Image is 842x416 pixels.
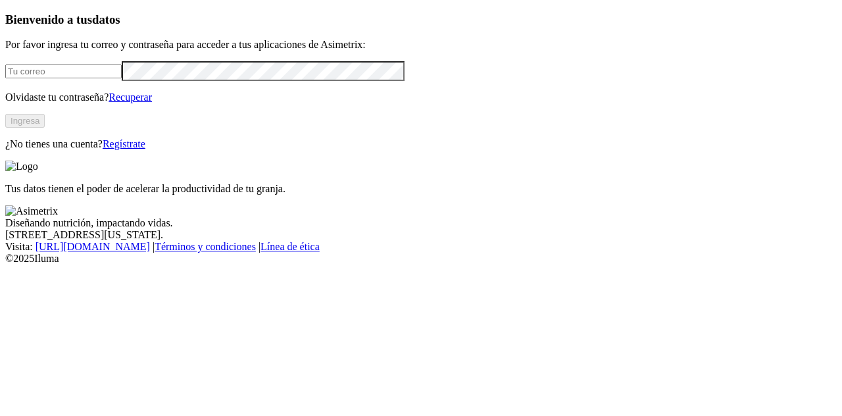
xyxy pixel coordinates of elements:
span: datos [92,13,120,26]
a: Términos y condiciones [155,241,256,252]
button: Ingresa [5,114,45,128]
a: [URL][DOMAIN_NAME] [36,241,150,252]
p: Por favor ingresa tu correo y contraseña para acceder a tus aplicaciones de Asimetrix: [5,39,837,51]
div: [STREET_ADDRESS][US_STATE]. [5,229,837,241]
img: Logo [5,161,38,172]
input: Tu correo [5,65,122,78]
h3: Bienvenido a tus [5,13,837,27]
div: © 2025 Iluma [5,253,837,265]
a: Regístrate [103,138,145,149]
p: Olvidaste tu contraseña? [5,91,837,103]
div: Visita : | | [5,241,837,253]
p: ¿No tienes una cuenta? [5,138,837,150]
a: Línea de ética [260,241,320,252]
img: Asimetrix [5,205,58,217]
p: Tus datos tienen el poder de acelerar la productividad de tu granja. [5,183,837,195]
div: Diseñando nutrición, impactando vidas. [5,217,837,229]
a: Recuperar [109,91,152,103]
